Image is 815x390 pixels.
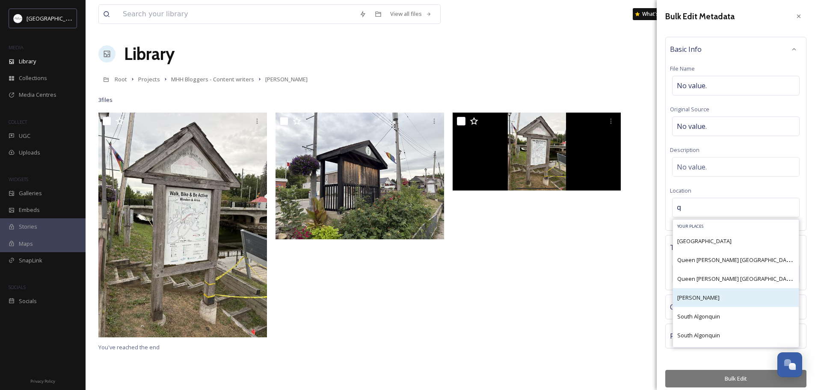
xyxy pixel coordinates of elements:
[670,105,709,113] span: Original Source
[171,74,254,84] a: MHH Bloggers - Content writers
[670,187,691,194] span: Location
[265,75,308,83] span: [PERSON_NAME]
[138,75,160,83] span: Projects
[670,65,695,72] span: File Name
[670,242,686,253] span: Tags
[115,75,127,83] span: Root
[98,113,267,337] img: ext_1755622127.627038_ecasper@haliburtoncounty.ca-IMG_0005.jpeg
[19,297,37,305] span: Socials
[14,14,22,23] img: Frame%2013.png
[19,206,40,214] span: Embeds
[98,343,160,351] span: You've reached the end
[19,240,33,248] span: Maps
[119,5,355,24] input: Search your library
[677,237,732,245] span: [GEOGRAPHIC_DATA]
[677,331,720,339] span: South Algonquin
[677,223,703,229] span: Your Places
[19,91,56,99] span: Media Centres
[670,146,699,154] span: Description
[19,223,37,231] span: Stories
[673,198,799,217] input: Search location
[19,149,40,157] span: Uploads
[670,331,691,341] span: Rights
[276,113,444,239] img: ext_1755622126.484084_ecasper@haliburtoncounty.ca-IMG_0007.jpeg
[265,74,308,84] a: [PERSON_NAME]
[386,6,436,22] a: View all files
[19,132,30,140] span: UGC
[665,370,806,387] button: Bulk Edit
[677,121,707,131] span: No value.
[9,284,26,290] span: SOCIALS
[138,74,160,84] a: Projects
[19,74,47,82] span: Collections
[633,8,676,20] a: What's New
[677,162,707,172] span: No value.
[98,96,113,104] span: 3 file s
[677,294,720,301] span: [PERSON_NAME]
[19,189,42,197] span: Galleries
[670,302,705,312] span: Collections
[670,44,702,54] span: Basic Info
[124,41,175,67] a: Library
[115,74,127,84] a: Root
[171,75,254,83] span: MHH Bloggers - Content writers
[677,313,720,320] span: South Algonquin
[9,119,27,125] span: COLLECT
[27,14,81,22] span: [GEOGRAPHIC_DATA]
[677,80,707,91] span: No value.
[9,44,24,51] span: MEDIA
[665,10,735,23] h3: Bulk Edit Metadata
[19,256,42,265] span: SnapLink
[30,375,55,386] a: Privacy Policy
[30,378,55,384] span: Privacy Policy
[9,176,28,182] span: WIDGETS
[19,57,36,65] span: Library
[777,352,802,377] button: Open Chat
[453,113,621,191] img: ext_1755622125.055216_ecasper@haliburtoncounty.ca-IMG_0008.png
